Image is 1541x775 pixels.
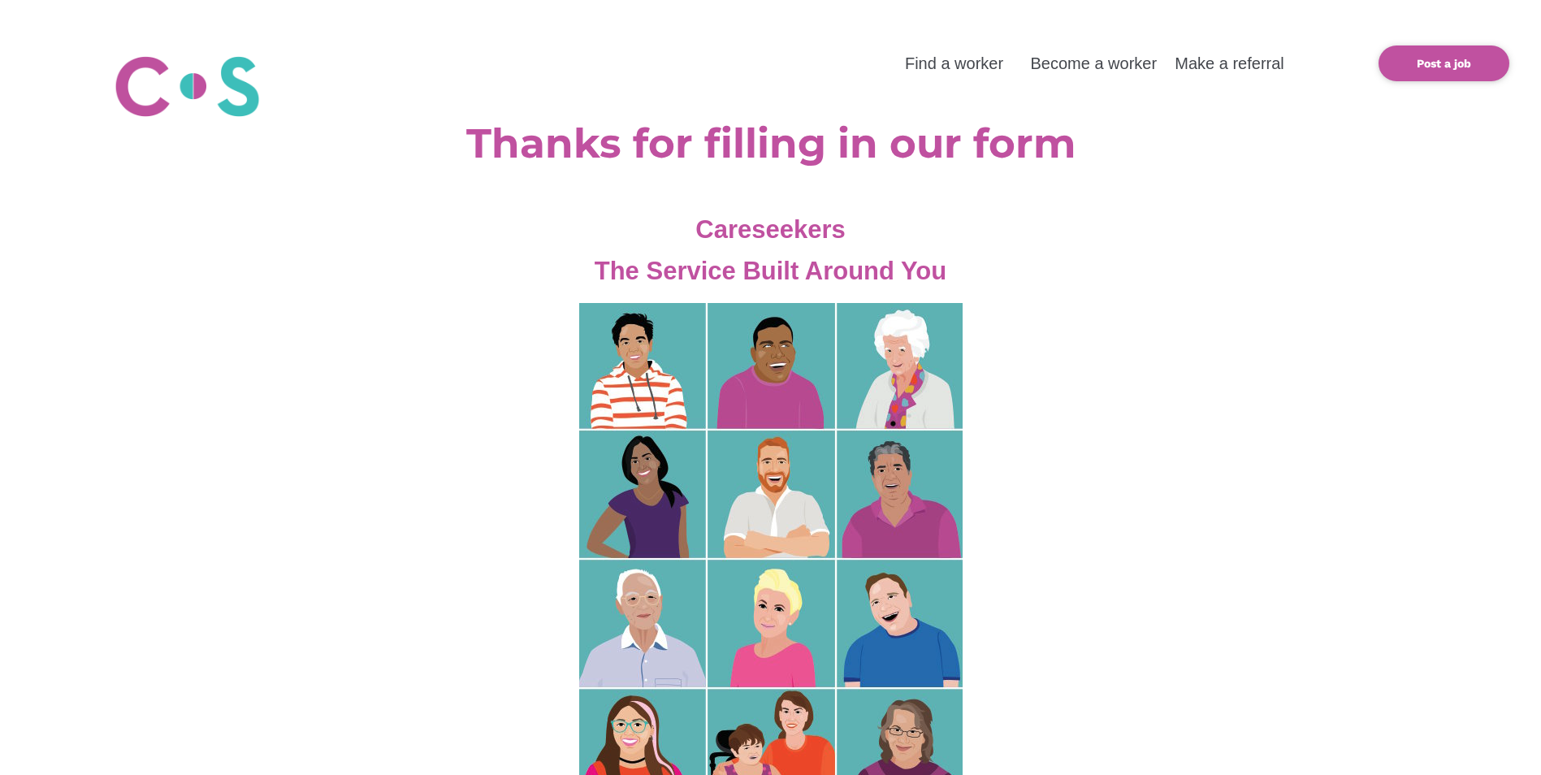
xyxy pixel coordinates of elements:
[1175,54,1284,72] a: Make a referral
[595,215,947,285] span: Careseekers The Service Built Around You
[1417,57,1471,70] b: Post a job
[1030,54,1157,72] a: Become a worker
[1379,45,1509,81] a: Post a job
[905,54,1003,72] a: Find a worker
[466,119,1076,168] b: Thanks for filling in our form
